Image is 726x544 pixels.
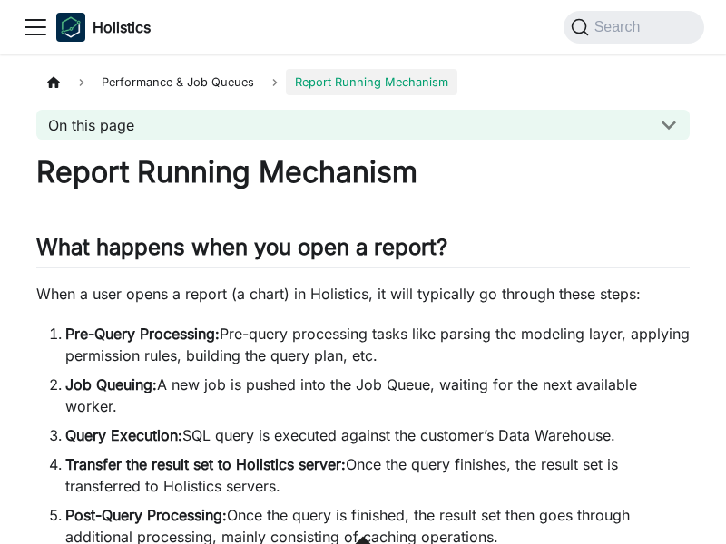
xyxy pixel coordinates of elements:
span: Report Running Mechanism [286,69,457,95]
h2: What happens when you open a report? [36,234,690,268]
strong: Post-Query Processing: [65,506,227,524]
a: HolisticsHolisticsHolistics [56,13,151,42]
strong: Job Queuing: [65,375,157,393]
strong: Pre-Query Processing: [65,325,220,343]
nav: Breadcrumbs [36,69,690,95]
img: Holistics [56,13,85,42]
span: Performance & Job Queues [93,69,263,95]
span: Search [589,19,652,35]
button: On this page [36,110,690,140]
h1: Report Running Mechanism [36,154,690,190]
strong: Query Execution: [65,426,182,444]
li: A new job is pushed into the Job Queue, waiting for the next available worker. [65,374,690,417]
strong: Transfer the result set to Holistics server: [65,455,346,473]
p: When a user opens a report (a chart) in Holistics, it will typically go through these steps: [36,283,690,305]
button: Toggle navigation bar [22,14,49,41]
li: Pre-query processing tasks like parsing the modeling layer, applying permission rules, building t... [65,323,690,366]
li: SQL query is executed against the customer’s Data Warehouse. [65,424,690,446]
li: Once the query finishes, the result set is transferred to Holistics servers. [65,453,690,497]
a: Home page [36,69,71,95]
b: Holistics [93,16,151,38]
button: Search (Command+K) [564,11,704,44]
